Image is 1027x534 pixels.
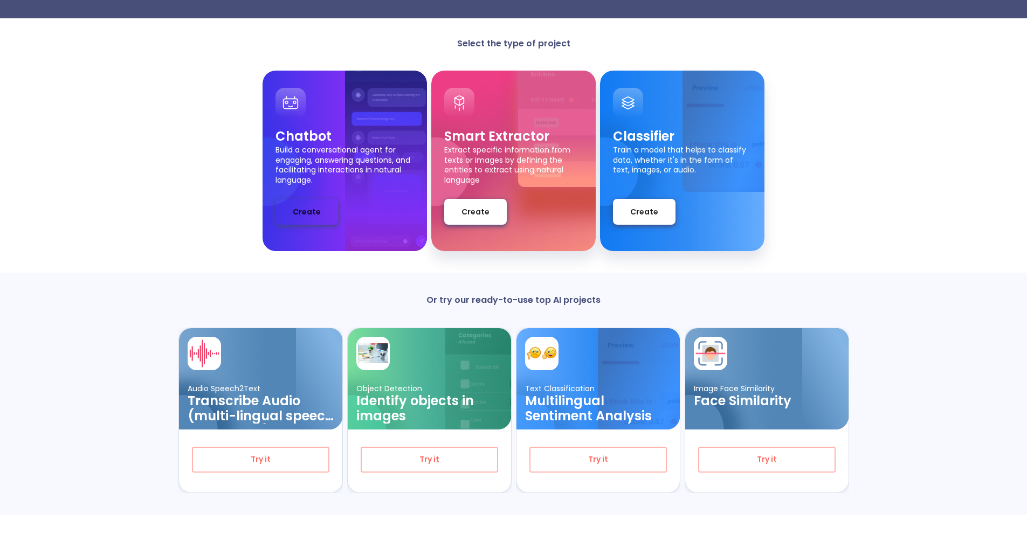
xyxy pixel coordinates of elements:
button: Try it [529,447,667,473]
img: card avatar [695,338,726,369]
p: Chatbot [275,128,414,145]
h3: Identify objects in images [356,393,502,424]
span: Try it [716,453,817,466]
img: card avatar [189,338,219,369]
button: Create [444,199,507,225]
img: card ellipse [348,363,420,500]
h3: Multilingual Sentiment Analysis [525,393,671,424]
p: Select the type of project [406,38,622,49]
span: Try it [379,453,480,466]
h3: Face Similarity [694,393,840,408]
img: card background [598,328,680,448]
img: card avatar [527,338,557,369]
p: Audio Speech2Text [188,384,334,394]
span: Create [630,205,658,219]
img: card ellipse [685,363,758,430]
span: Create [461,205,490,219]
h3: Transcribe Audio (multi-lingual speech recognition) [188,393,334,424]
button: Create [275,199,338,225]
p: Extract specific information from texts or images by defining the entities to extract using natur... [444,145,583,183]
button: Try it [698,447,836,473]
p: Train a model that helps to classify data, whether it's in the form of text, images, or audio. [613,145,752,183]
p: Text Classification [525,384,671,394]
span: Create [293,205,321,219]
span: Try it [210,453,311,466]
button: Try it [192,447,329,473]
p: Classifier [613,128,752,145]
img: card ellipse [179,363,252,430]
button: Create [613,199,676,225]
button: Try it [361,447,498,473]
p: Image Face Similarity [694,384,840,394]
p: Object Detection [356,384,502,394]
img: card ellipse [516,363,589,500]
span: Try it [548,453,649,466]
p: Smart Extractor [444,128,583,145]
p: Build a conversational agent for engaging, answering questions, and facilitating interactions in ... [275,145,414,183]
img: card avatar [358,338,388,369]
